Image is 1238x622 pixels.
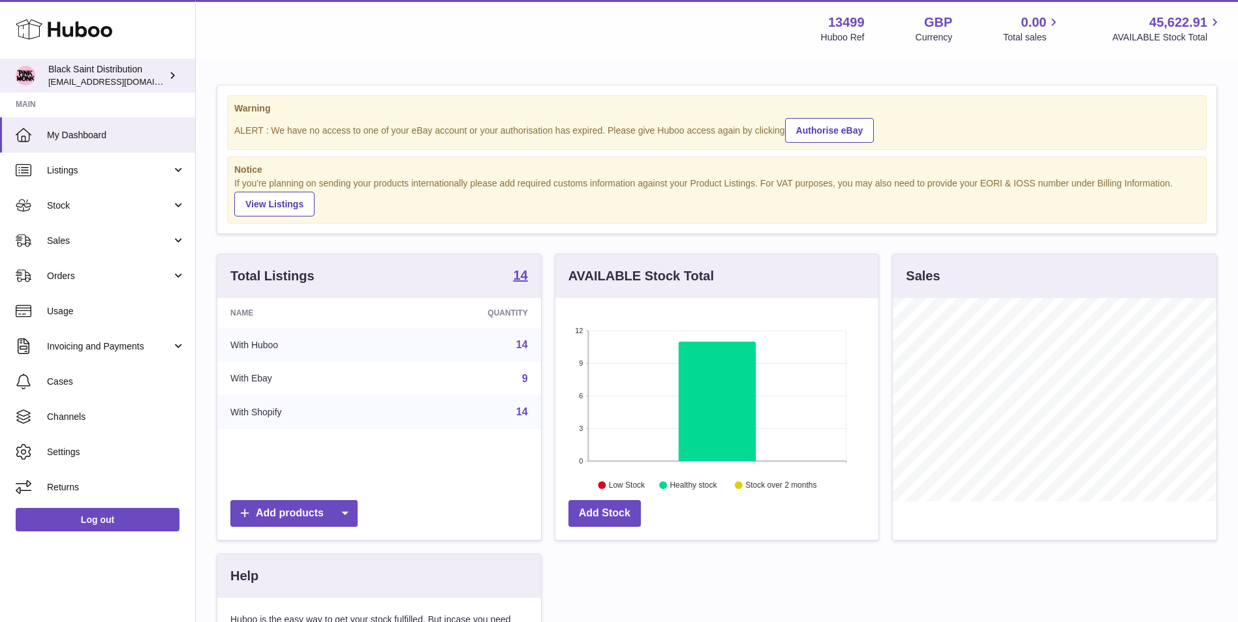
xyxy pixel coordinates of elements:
[234,116,1199,143] div: ALERT : We have no access to one of your eBay account or your authorisation has expired. Please g...
[47,305,185,318] span: Usage
[516,406,528,417] a: 14
[217,328,392,362] td: With Huboo
[568,500,641,527] a: Add Stock
[513,269,527,284] a: 14
[392,298,540,328] th: Quantity
[670,481,717,490] text: Healthy stock
[47,164,172,177] span: Listings
[47,129,185,141] span: My Dashboard
[785,118,874,143] a: Authorise eBay
[234,102,1199,115] strong: Warning
[522,373,528,384] a: 9
[906,267,940,285] h3: Sales
[234,164,1199,176] strong: Notice
[568,267,714,285] h3: AVAILABLE Stock Total
[1112,14,1222,44] a: 45,622.91 AVAILABLE Stock Total
[916,31,953,44] div: Currency
[230,567,258,585] h3: Help
[217,362,392,396] td: With Ebay
[1021,14,1047,31] span: 0.00
[217,298,392,328] th: Name
[924,14,952,31] strong: GBP
[16,66,35,85] img: internalAdmin-13499@internal.huboo.com
[47,411,185,423] span: Channels
[1112,31,1222,44] span: AVAILABLE Stock Total
[1003,14,1061,44] a: 0.00 Total sales
[217,395,392,429] td: With Shopify
[1003,31,1061,44] span: Total sales
[579,359,583,367] text: 9
[579,424,583,432] text: 3
[745,481,816,490] text: Stock over 2 months
[609,481,645,490] text: Low Stock
[230,267,315,285] h3: Total Listings
[47,340,172,353] span: Invoicing and Payments
[47,376,185,388] span: Cases
[47,270,172,282] span: Orders
[47,446,185,458] span: Settings
[48,63,166,88] div: Black Saint Distribution
[575,327,583,334] text: 12
[579,392,583,400] text: 6
[47,200,172,212] span: Stock
[821,31,865,44] div: Huboo Ref
[230,500,358,527] a: Add products
[1149,14,1207,31] span: 45,622.91
[234,177,1199,216] div: If you're planning on sending your products internationally please add required customs informati...
[16,508,179,531] a: Log out
[516,339,528,350] a: 14
[47,235,172,247] span: Sales
[579,457,583,465] text: 0
[47,481,185,494] span: Returns
[513,269,527,282] strong: 14
[48,76,192,87] span: [EMAIL_ADDRESS][DOMAIN_NAME]
[234,192,315,216] a: View Listings
[828,14,865,31] strong: 13499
